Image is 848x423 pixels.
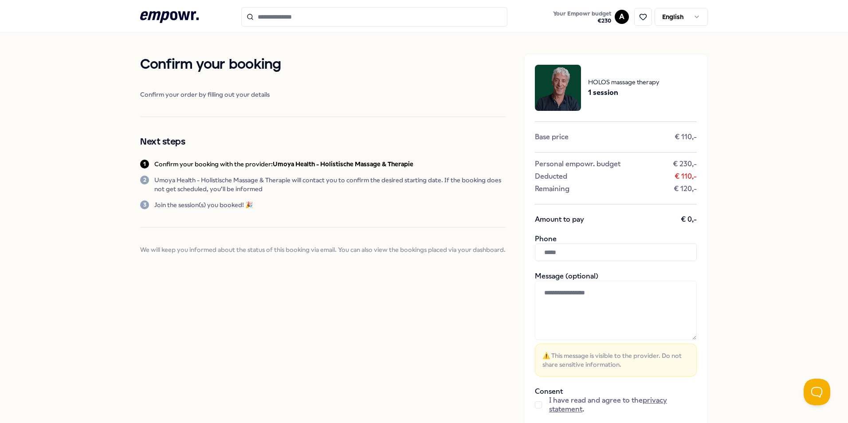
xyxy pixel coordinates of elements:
p: Umoya Health - Holistische Massage & Therapie will contact you to confirm the desired starting da... [154,176,506,193]
span: I have read and agree to the . [549,396,697,414]
span: We will keep you informed about the status of this booking via email. You can also view the booki... [140,245,506,254]
span: Amount to pay [535,215,584,224]
span: ⚠️ This message is visible to the provider. Do not share sensitive information. [542,351,689,369]
span: € 120,- [674,184,697,193]
a: Your Empowr budget€230 [550,8,615,26]
span: € 110,- [675,172,697,181]
span: Deducted [535,172,567,181]
input: Search for products, categories or subcategories [241,7,507,27]
a: privacy statement [549,396,667,413]
div: 3 [140,200,149,209]
span: € 230,- [673,160,697,168]
span: Personal empowr. budget [535,160,620,168]
h2: Next steps [140,135,506,149]
p: Confirm your booking with the provider: [154,160,413,168]
span: Confirm your order by filling out your details [140,90,506,99]
div: Message (optional) [535,272,697,376]
span: 1 session [588,87,659,98]
span: € 230 [553,17,611,24]
img: package image [535,65,581,111]
div: 2 [140,176,149,184]
span: € 110,- [675,133,697,141]
p: Join the session(s) you booked! 🎉 [154,200,253,209]
iframe: Help Scout Beacon - Open [804,379,830,405]
button: A [615,10,629,24]
div: Phone [535,235,697,261]
span: Remaining [535,184,569,193]
span: € 0,- [681,215,697,224]
button: Your Empowr budget€230 [551,8,613,26]
span: Your Empowr budget [553,10,611,17]
div: Consent [535,387,697,414]
span: Base price [535,133,569,141]
span: HOLOS massage therapy [588,77,659,87]
b: Umoya Health - Holistische Massage & Therapie [273,161,413,168]
div: 1 [140,160,149,168]
h1: Confirm your booking [140,54,506,76]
